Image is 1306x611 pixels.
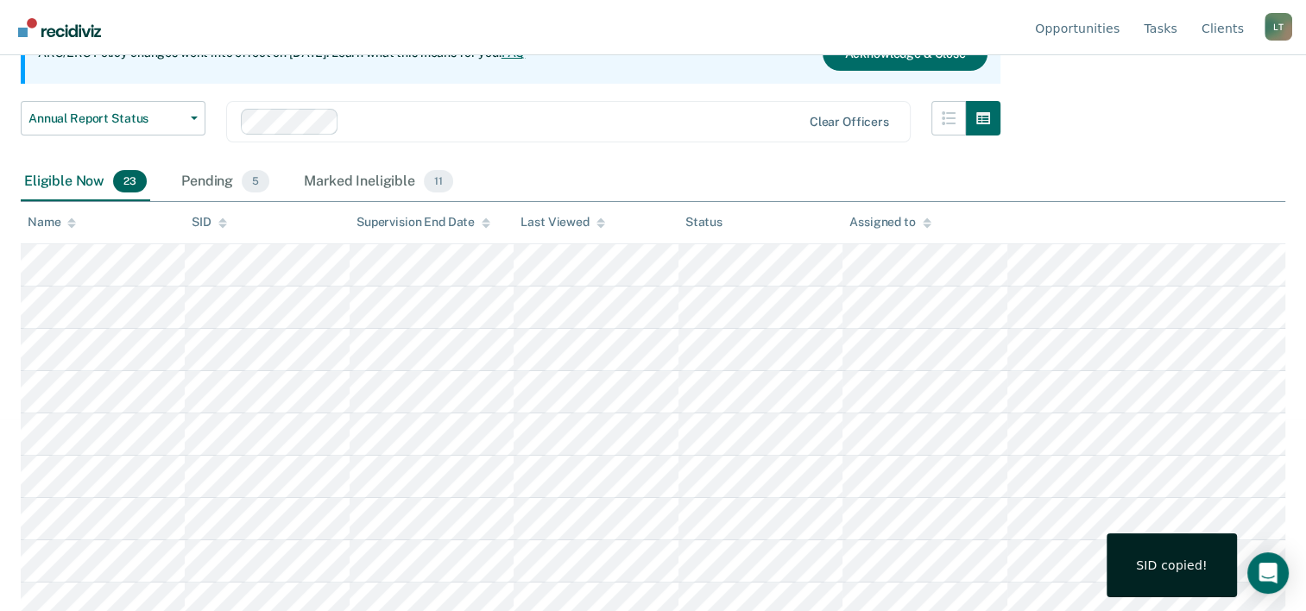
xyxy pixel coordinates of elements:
[21,163,150,201] div: Eligible Now23
[192,215,227,230] div: SID
[424,170,453,192] span: 11
[1265,13,1292,41] div: L T
[28,111,184,126] span: Annual Report Status
[242,170,269,192] span: 5
[521,215,604,230] div: Last Viewed
[1265,13,1292,41] button: Profile dropdown button
[849,215,931,230] div: Assigned to
[810,115,889,129] div: Clear officers
[300,163,456,201] div: Marked Ineligible11
[1247,552,1289,594] div: Open Intercom Messenger
[28,215,76,230] div: Name
[113,170,147,192] span: 23
[21,101,205,135] button: Annual Report Status
[1136,557,1208,573] div: SID copied!
[356,215,490,230] div: Supervision End Date
[18,18,101,37] img: Recidiviz
[685,215,722,230] div: Status
[178,163,273,201] div: Pending5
